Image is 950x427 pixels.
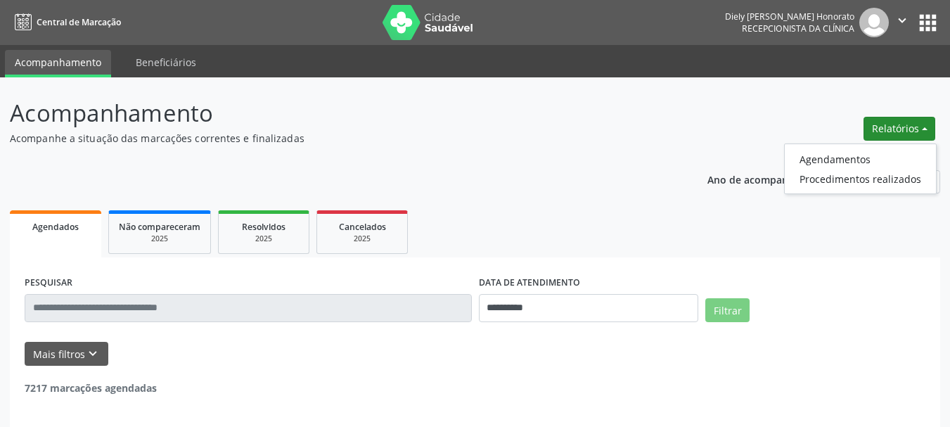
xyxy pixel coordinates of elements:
[339,221,386,233] span: Cancelados
[32,221,79,233] span: Agendados
[119,234,200,244] div: 2025
[785,169,936,189] a: Procedimentos realizados
[119,221,200,233] span: Não compareceram
[25,342,108,367] button: Mais filtroskeyboard_arrow_down
[5,50,111,77] a: Acompanhamento
[327,234,397,244] div: 2025
[725,11,854,23] div: Diely [PERSON_NAME] Honorato
[10,11,121,34] a: Central de Marcação
[784,144,937,194] ul: Relatórios
[37,16,121,28] span: Central de Marcação
[916,11,940,35] button: apps
[894,13,910,28] i: 
[126,50,206,75] a: Beneficiários
[707,170,832,188] p: Ano de acompanhamento
[229,234,299,244] div: 2025
[25,272,72,294] label: PESQUISAR
[785,149,936,169] a: Agendamentos
[479,272,580,294] label: DATA DE ATENDIMENTO
[705,298,750,322] button: Filtrar
[10,131,661,146] p: Acompanhe a situação das marcações correntes e finalizadas
[859,8,889,37] img: img
[889,8,916,37] button: 
[25,381,157,395] strong: 7217 marcações agendadas
[85,346,101,362] i: keyboard_arrow_down
[242,221,285,233] span: Resolvidos
[864,117,935,141] button: Relatórios
[10,96,661,131] p: Acompanhamento
[742,23,854,34] span: Recepcionista da clínica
